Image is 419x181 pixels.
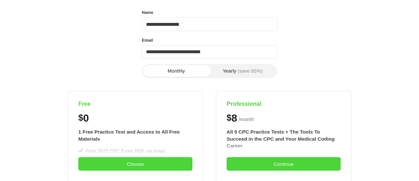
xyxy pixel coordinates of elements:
button: Yearly(save 65%) [209,65,276,77]
h4: Free [78,100,192,108]
input: Name [142,17,277,31]
button: Monthly [143,65,209,77]
span: 0 [83,113,89,123]
span: $ [78,113,83,123]
h4: Professional [227,100,341,108]
span: / month [239,116,254,123]
button: Continue [227,157,341,171]
button: Choose [78,157,192,171]
span: 8 [231,113,237,123]
span: (save 65%) [238,68,263,73]
label: Email [142,36,153,45]
div: 1 Free Practice Test and Access to All Free Materials [78,128,192,142]
div: All 5 CPC Practice Tests + The Tools To Succeed in the CPC and Your Medical Coding Career [227,128,341,149]
label: Name [142,8,153,17]
span: $ [227,113,231,123]
input: Email [142,45,277,59]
